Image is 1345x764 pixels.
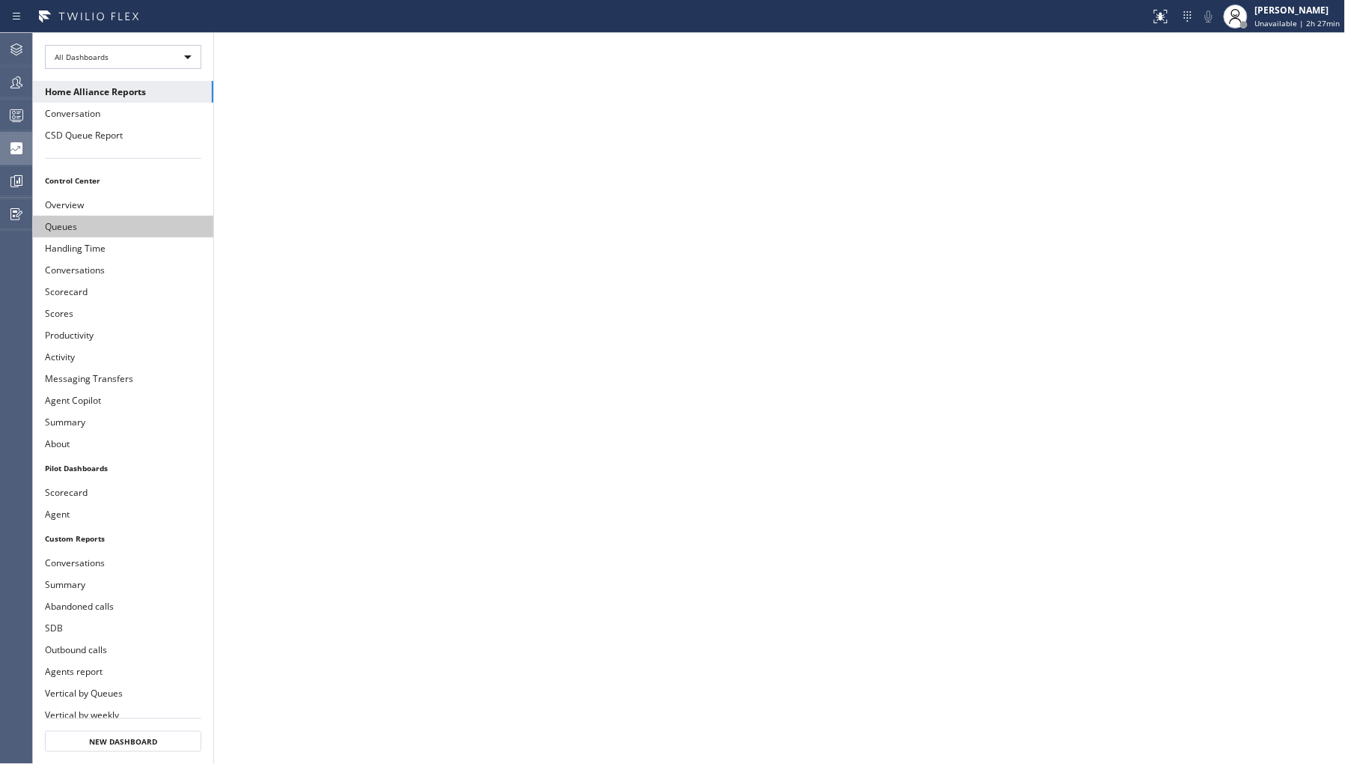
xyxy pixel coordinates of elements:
[33,124,213,146] button: CSD Queue Report
[33,529,213,548] li: Custom Reports
[1198,6,1219,27] button: Mute
[1255,18,1341,28] span: Unavailable | 2h 27min
[33,503,213,525] button: Agent
[33,552,213,574] button: Conversations
[33,574,213,595] button: Summary
[33,617,213,639] button: SDB
[33,433,213,455] button: About
[45,45,201,69] div: All Dashboards
[33,216,213,237] button: Queues
[33,303,213,324] button: Scores
[33,194,213,216] button: Overview
[33,81,213,103] button: Home Alliance Reports
[33,482,213,503] button: Scorecard
[33,346,213,368] button: Activity
[33,595,213,617] button: Abandoned calls
[33,458,213,478] li: Pilot Dashboards
[33,411,213,433] button: Summary
[33,704,213,726] button: Vertical by weekly
[33,324,213,346] button: Productivity
[33,259,213,281] button: Conversations
[33,281,213,303] button: Scorecard
[33,171,213,190] li: Control Center
[33,237,213,259] button: Handling Time
[33,661,213,682] button: Agents report
[33,389,213,411] button: Agent Copilot
[214,33,1345,764] iframe: dashboard_acfOL1qQaTCc
[33,682,213,704] button: Vertical by Queues
[1255,4,1341,16] div: [PERSON_NAME]
[45,731,201,752] button: New Dashboard
[33,368,213,389] button: Messaging Transfers
[33,103,213,124] button: Conversation
[33,639,213,661] button: Outbound calls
